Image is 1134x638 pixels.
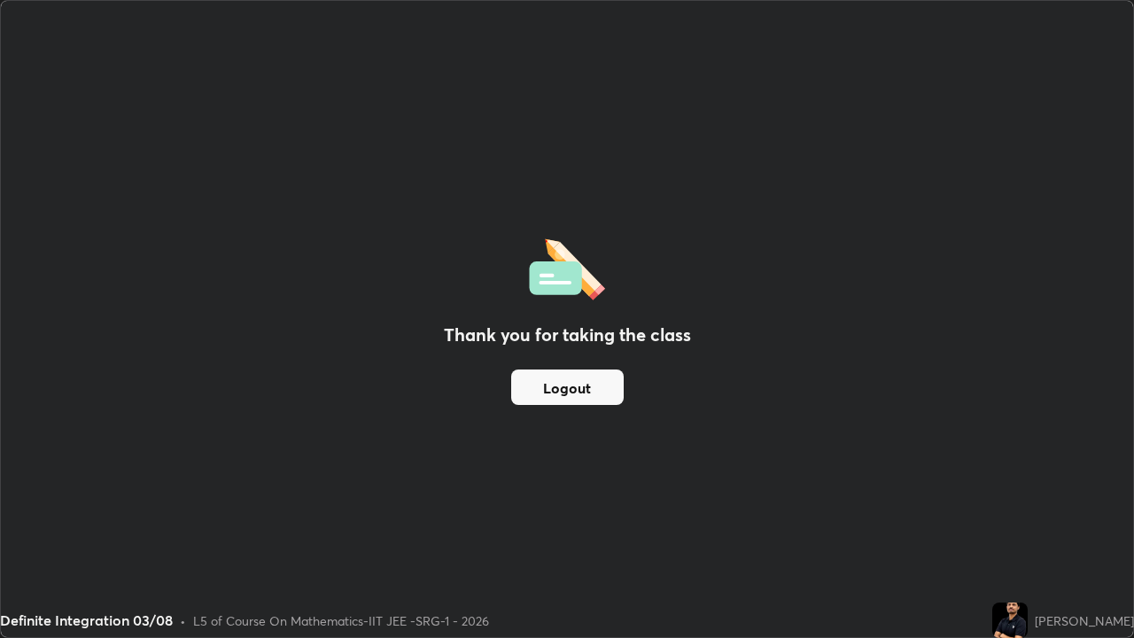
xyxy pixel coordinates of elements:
div: • [180,611,186,630]
button: Logout [511,370,624,405]
div: L5 of Course On Mathematics-IIT JEE -SRG-1 - 2026 [193,611,489,630]
div: [PERSON_NAME] [1035,611,1134,630]
img: 735308238763499f9048cdecfa3c01cf.jpg [992,603,1028,638]
h2: Thank you for taking the class [444,322,691,348]
img: offlineFeedback.1438e8b3.svg [529,233,605,300]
